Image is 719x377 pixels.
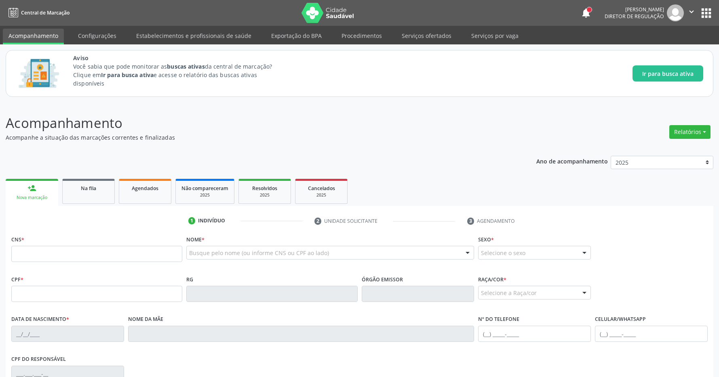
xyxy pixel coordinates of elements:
span: Na fila [81,185,96,192]
label: CNS [11,233,24,246]
label: Raça/cor [478,273,506,286]
div: Nova marcação [11,195,53,201]
span: Selecione a Raça/cor [481,289,537,297]
a: Central de Marcação [6,6,70,19]
a: Exportação do BPA [266,29,327,43]
input: (__) _____-_____ [595,326,708,342]
label: Órgão emissor [362,273,403,286]
label: Nº do Telefone [478,313,519,326]
input: (__) _____-_____ [478,326,591,342]
p: Acompanhamento [6,113,501,133]
label: Celular/WhatsApp [595,313,646,326]
button:  [684,4,699,21]
span: Cancelados [308,185,335,192]
div: 2025 [245,192,285,198]
span: Não compareceram [181,185,228,192]
a: Acompanhamento [3,29,64,44]
button: apps [699,6,713,20]
strong: buscas ativas [167,63,205,70]
span: Agendados [132,185,158,192]
button: notifications [580,7,592,19]
div: 2025 [181,192,228,198]
a: Serviços ofertados [396,29,457,43]
label: RG [186,273,193,286]
span: Ir para busca ativa [642,69,694,78]
div: Indivíduo [198,217,225,224]
span: Central de Marcação [21,9,70,16]
a: Serviços por vaga [466,29,524,43]
div: 1 [188,217,196,224]
p: Ano de acompanhamento [536,156,608,166]
label: Sexo [478,233,494,246]
label: Nome da mãe [128,313,163,326]
a: Estabelecimentos e profissionais de saúde [131,29,257,43]
strong: Ir para busca ativa [101,71,154,79]
p: Acompanhe a situação das marcações correntes e finalizadas [6,133,501,142]
span: Busque pelo nome (ou informe CNS ou CPF ao lado) [189,249,329,257]
button: Relatórios [669,125,711,139]
img: Imagem de CalloutCard [16,55,62,92]
p: Você sabia que pode monitorar as da central de marcação? Clique em e acesse o relatório das busca... [73,62,287,88]
label: CPF do responsável [11,353,66,366]
span: Selecione o sexo [481,249,525,257]
span: Aviso [73,54,287,62]
a: Configurações [72,29,122,43]
input: __/__/____ [11,326,124,342]
img: img [667,4,684,21]
div: [PERSON_NAME] [605,6,664,13]
span: Diretor de regulação [605,13,664,20]
i:  [687,7,696,16]
label: Data de nascimento [11,313,69,326]
label: CPF [11,273,23,286]
div: 2025 [301,192,342,198]
span: Resolvidos [252,185,277,192]
a: Procedimentos [336,29,388,43]
div: person_add [27,184,36,193]
label: Nome [186,233,205,246]
button: Ir para busca ativa [633,65,703,82]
